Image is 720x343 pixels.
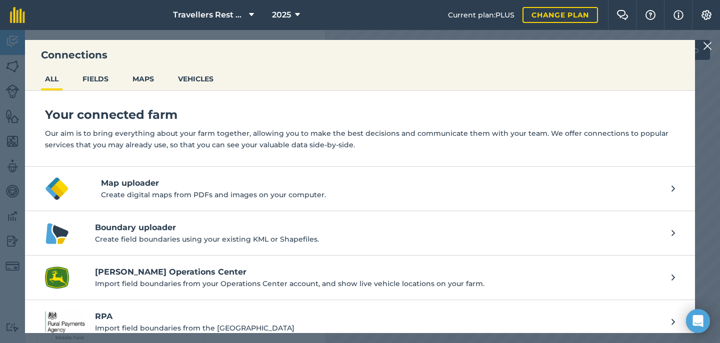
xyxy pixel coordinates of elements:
img: Boundary uploader logo [45,221,69,245]
p: Create field boundaries using your existing KML or Shapefiles. [95,234,661,245]
p: Our aim is to bring everything about your farm together, allowing you to make the best decisions ... [45,128,675,150]
button: Map uploader logoMap uploaderCreate digital maps from PDFs and images on your computer. [25,167,695,211]
a: Boundary uploader logoBoundary uploaderCreate field boundaries using your existing KML or Shapefi... [25,211,695,256]
h4: Boundary uploader [95,222,661,234]
img: RPA logo [45,310,85,334]
p: Import field boundaries from your Operations Center account, and show live vehicle locations on y... [95,278,661,289]
span: Current plan : PLUS [448,9,514,20]
a: Change plan [522,7,598,23]
span: Travellers Rest Farm [173,9,245,21]
h4: Map uploader [101,177,671,189]
img: A cog icon [700,10,712,20]
a: John Deere Operations Center logo[PERSON_NAME] Operations CenterImport field boundaries from your... [25,256,695,300]
div: Open Intercom Messenger [686,309,710,333]
h4: [PERSON_NAME] Operations Center [95,266,661,278]
p: Create digital maps from PDFs and images on your computer. [101,189,671,200]
button: ALL [41,69,62,88]
img: A question mark icon [644,10,656,20]
img: Two speech bubbles overlapping with the left bubble in the forefront [616,10,628,20]
h4: RPA [95,311,661,323]
img: John Deere Operations Center logo [45,266,69,290]
span: 2025 [272,9,291,21]
img: fieldmargin Logo [10,7,25,23]
img: svg+xml;base64,PHN2ZyB4bWxucz0iaHR0cDovL3d3dy53My5vcmcvMjAwMC9zdmciIHdpZHRoPSIxNyIgaGVpZ2h0PSIxNy... [673,9,683,21]
h3: Connections [25,48,695,62]
button: MAPS [128,69,158,88]
button: VEHICLES [174,69,217,88]
img: Map uploader logo [45,177,69,201]
img: svg+xml;base64,PHN2ZyB4bWxucz0iaHR0cDovL3d3dy53My5vcmcvMjAwMC9zdmciIHdpZHRoPSIyMiIgaGVpZ2h0PSIzMC... [703,40,712,52]
h4: Your connected farm [45,107,675,123]
p: Import field boundaries from the [GEOGRAPHIC_DATA] [95,323,661,334]
button: FIELDS [78,69,112,88]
